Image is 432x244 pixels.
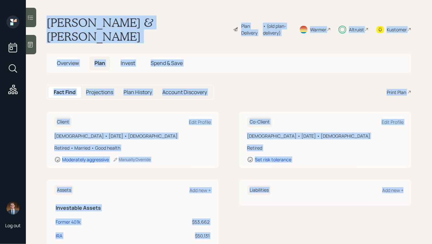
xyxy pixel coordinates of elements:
[47,16,228,43] h1: [PERSON_NAME] & [PERSON_NAME]
[5,222,21,228] div: Log out
[57,59,79,67] span: Overview
[310,26,326,33] div: Warmer
[54,185,74,196] h6: Assets
[121,59,135,67] span: Invest
[56,232,62,239] div: IRA
[247,185,271,196] h6: Liabilities
[174,232,210,239] div: $50,131
[54,117,72,127] h6: Client
[151,59,183,67] span: Spend & Save
[263,23,291,36] div: • (old plan-delivery)
[382,119,404,125] div: Edit Profile
[162,89,207,95] h5: Account Discovery
[387,89,406,96] div: Print Plan
[6,202,19,215] img: hunter_neumayer.jpg
[94,59,105,67] span: Plan
[62,156,109,163] div: Moderately aggressive
[247,133,404,139] div: [DEMOGRAPHIC_DATA] • [DATE] • [DEMOGRAPHIC_DATA]
[247,144,404,151] div: Retired
[124,89,152,95] h5: Plan History
[86,89,113,95] h5: Projections
[54,144,211,151] div: Retired • Married • Good health
[56,205,210,211] h5: Investable Assets
[255,156,291,163] div: Set risk tolerance
[113,157,151,162] div: Manually Override
[189,187,211,193] div: Add new +
[382,187,404,193] div: Add new +
[56,218,81,225] div: Former 401k
[54,89,76,95] h5: Fact Find
[247,117,272,127] h6: Co-Client
[349,26,364,33] div: Altruist
[54,133,211,139] div: [DEMOGRAPHIC_DATA] • [DATE] • [DEMOGRAPHIC_DATA]
[387,26,407,33] div: Kustomer
[189,119,211,125] div: Edit Profile
[174,218,210,225] div: $53,662
[241,23,260,36] div: Plan Delivery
